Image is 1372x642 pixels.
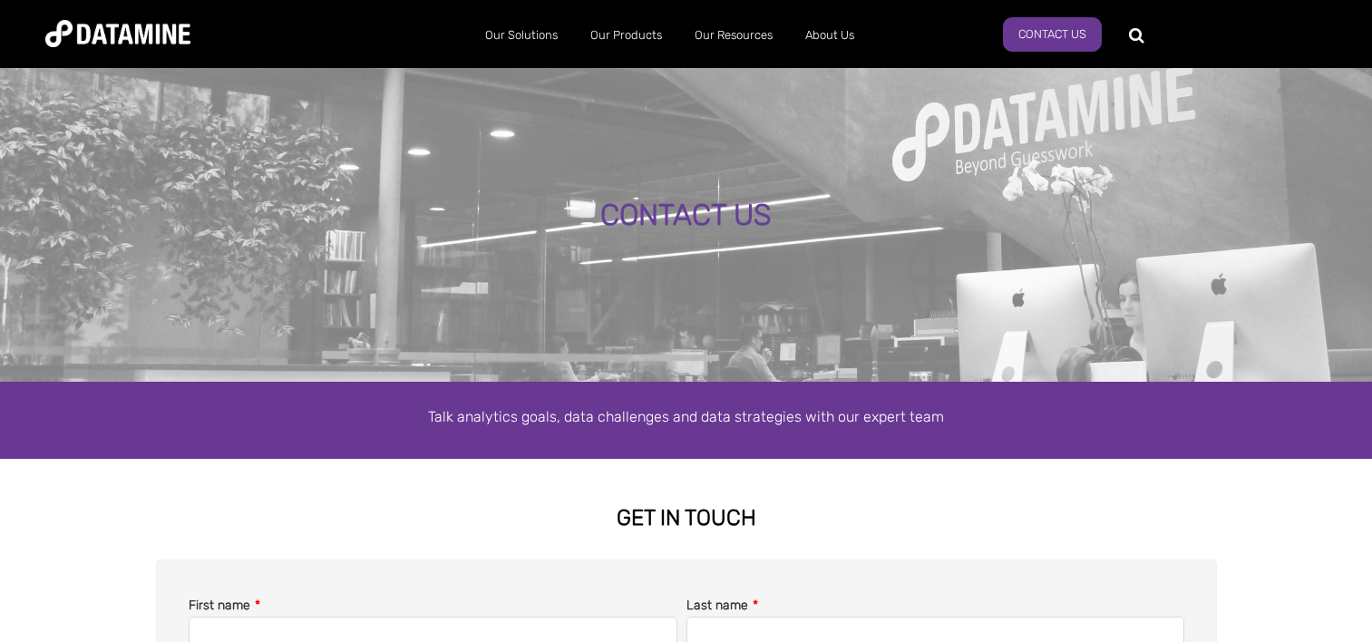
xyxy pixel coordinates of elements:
[574,12,678,59] a: Our Products
[428,408,944,425] span: Talk analytics goals, data challenges and data strategies with our expert team
[678,12,789,59] a: Our Resources
[161,199,1211,232] div: CONTACT US
[469,12,574,59] a: Our Solutions
[1003,17,1102,52] a: Contact us
[189,598,250,613] span: First name
[686,598,748,613] span: Last name
[789,12,871,59] a: About Us
[617,505,756,530] strong: GET IN TOUCH
[45,20,190,47] img: Datamine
